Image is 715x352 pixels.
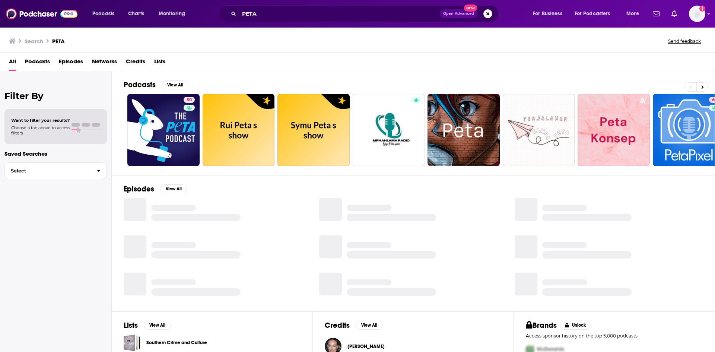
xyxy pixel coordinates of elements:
button: open menu [621,8,648,20]
span: Want to filter your results? [11,118,70,123]
a: CreditsView All [325,321,382,330]
button: Select [4,162,107,179]
span: More [626,9,639,19]
p: Saved Searches [4,150,107,157]
span: Podcasts [92,9,114,19]
a: Show notifications dropdown [650,7,662,20]
span: New [464,4,477,12]
a: Networks [92,56,117,71]
a: Episodes [59,56,83,71]
button: open menu [528,8,572,20]
a: Southern Crime and Culture [146,339,207,347]
button: open menu [570,8,621,20]
button: View All [356,321,382,330]
span: For Business [533,9,562,19]
a: EpisodesView All [124,184,187,194]
button: Unlock [560,321,591,330]
button: Send feedback [666,38,703,44]
a: All [9,56,16,71]
button: Show profile menu [689,6,705,22]
span: Select [5,168,91,173]
span: Logged in as WesBurdett [689,6,705,22]
button: Open AdvancedNew [440,9,477,18]
a: Podcasts [25,56,50,71]
a: Peta Murgatroyd [347,343,385,349]
button: View All [162,80,188,89]
h2: Brands [526,321,557,330]
span: Open Advanced [443,12,474,16]
span: Monitoring [159,9,185,19]
p: Access sponsor history on the top 5,000 podcasts. [526,333,703,339]
div: Search podcasts, credits, & more... [226,5,506,22]
button: open menu [153,8,195,20]
span: Charts [128,9,144,19]
button: View All [160,184,187,193]
button: View All [144,321,171,330]
a: Southern Crime and Culture [124,334,140,351]
img: User Profile [689,6,705,22]
a: Credits [126,56,145,71]
span: [PERSON_NAME] [347,343,385,349]
h2: Filter By [4,91,107,101]
button: open menu [87,8,124,20]
span: 50 [187,96,192,104]
span: Choose a tab above to access filters. [11,125,70,136]
a: ListsView All [124,321,171,330]
h2: Credits [325,321,350,330]
a: PodcastsView All [124,80,188,89]
h2: Podcasts [124,80,156,89]
h3: PETA [52,38,65,45]
svg: Add a profile image [699,6,705,12]
img: Podchaser - Follow, Share and Rate Podcasts [6,7,77,21]
a: Charts [123,8,149,20]
h2: Lists [124,321,138,330]
a: Lists [154,56,165,71]
a: 50 [127,94,200,166]
a: Show notifications dropdown [668,7,680,20]
span: For Podcasters [575,9,610,19]
input: Search podcasts, credits, & more... [239,8,440,20]
h2: Episodes [124,184,154,194]
h3: Search [25,38,43,45]
a: 50 [184,97,195,103]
